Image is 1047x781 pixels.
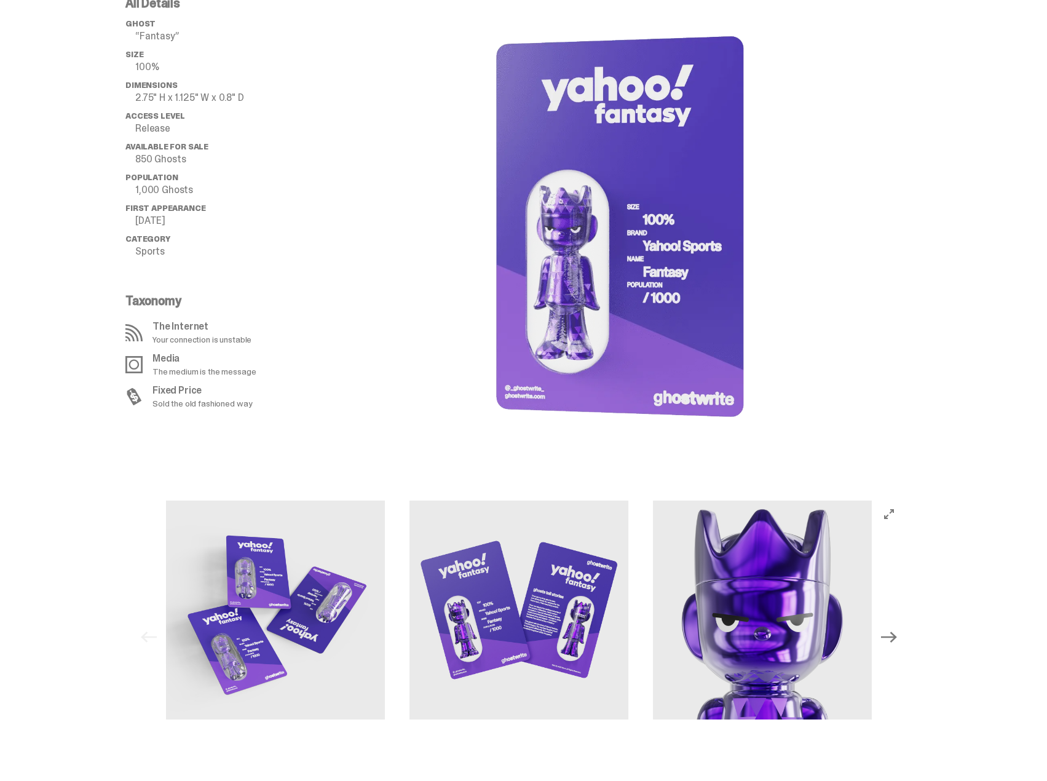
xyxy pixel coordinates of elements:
span: Available for Sale [125,141,208,152]
p: [DATE] [135,216,322,226]
span: Category [125,234,170,244]
span: ghost [125,18,156,29]
span: Population [125,172,178,183]
p: Your connection is unstable [152,335,251,344]
span: Access Level [125,111,185,121]
p: Sold the old fashioned way [152,399,252,408]
button: View full-screen [882,507,896,521]
span: First Appearance [125,203,205,213]
img: Yahoo-MG-2.png [409,501,628,720]
img: Yahoo-MG-1.png [166,501,385,720]
p: 100% [135,62,322,72]
p: The Internet [152,322,251,331]
button: Next [875,624,903,651]
span: Dimensions [125,80,177,90]
p: Sports [135,247,322,256]
p: Media [152,354,256,363]
p: The medium is the message [152,367,256,376]
p: “Fantasy” [135,31,322,41]
p: 2.75" H x 1.125" W x 0.8" D [135,93,322,103]
p: Release [135,124,322,133]
p: 1,000 Ghosts [135,185,322,195]
p: Taxonomy [125,295,315,307]
p: Fixed Price [152,386,252,395]
span: Size [125,49,143,60]
img: Yahoo-MG-3.png [653,501,872,720]
p: 850 Ghosts [135,154,322,164]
